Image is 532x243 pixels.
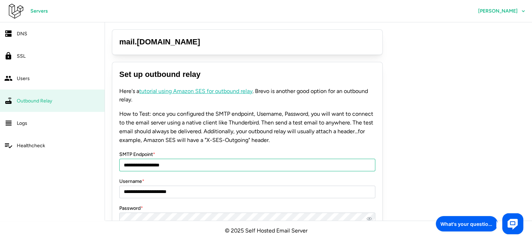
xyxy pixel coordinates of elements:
p: How to Test: once you configured the SMTP endpoint, Username, Password, you will want to connect ... [119,110,375,144]
h3: Set up outbound relay [119,69,375,80]
label: SMTP Endpoint [119,151,155,158]
iframe: HelpCrunch [434,212,525,236]
label: Password [119,205,143,212]
button: [PERSON_NAME] [471,5,532,17]
p: Here's a . Brevo is another good option for an outbound relay. [119,87,375,105]
span: Outbound Relay [17,98,52,104]
h3: mail . [DOMAIN_NAME] [119,37,375,48]
span: Users [17,76,30,81]
span: [PERSON_NAME] [478,9,518,14]
a: Servers [24,5,55,17]
a: tutorial using Amazon SES for outbound relay [139,88,253,94]
span: Healthcheck [17,143,45,149]
span: Logs [17,120,27,126]
span: DNS [17,31,27,37]
span: SSL [17,53,26,59]
span: Servers [30,5,48,17]
label: Username [119,178,144,185]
